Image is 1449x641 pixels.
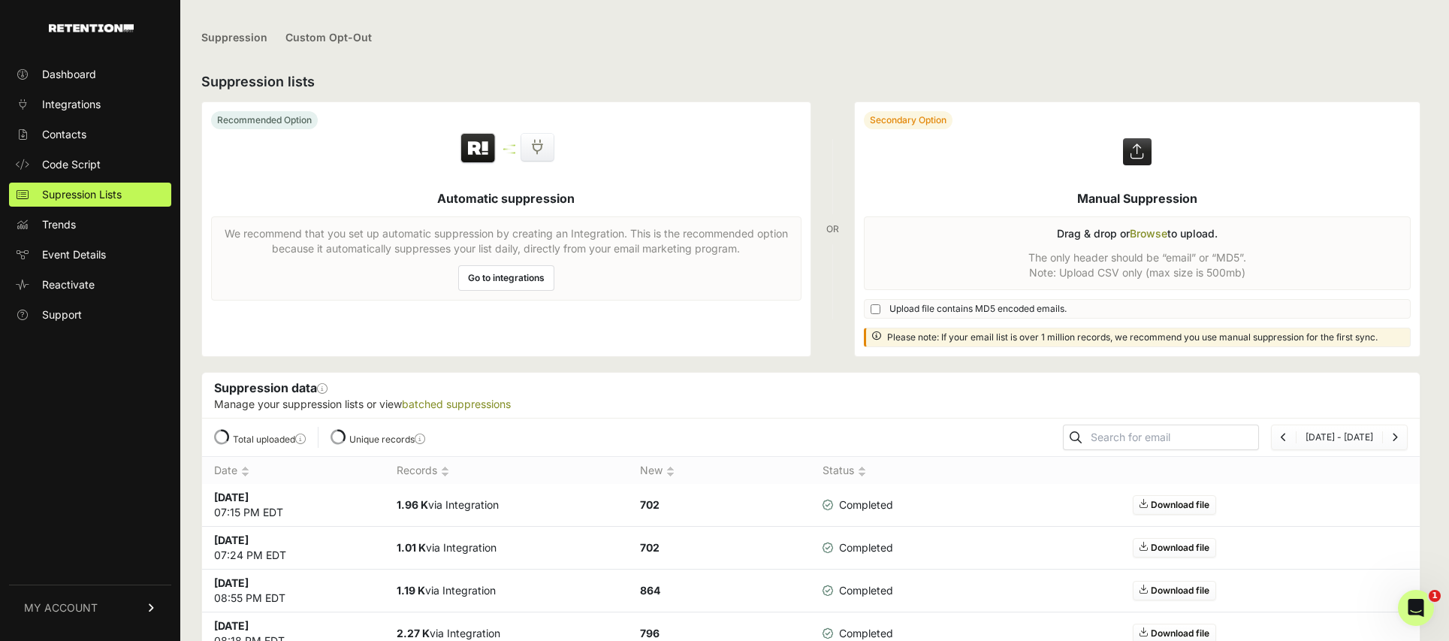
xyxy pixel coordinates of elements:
[214,576,249,589] strong: [DATE]
[42,97,101,112] span: Integrations
[202,527,385,570] td: 07:24 PM EDT
[437,189,575,207] h5: Automatic suppression
[823,626,893,641] span: Completed
[24,600,98,615] span: MY ACCOUNT
[1296,431,1382,443] li: [DATE] - [DATE]
[211,111,318,129] div: Recommended Option
[9,273,171,297] a: Reactivate
[858,466,866,477] img: no_sort-eaf950dc5ab64cae54d48a5578032e96f70b2ecb7d747501f34c8f2db400fb66.gif
[397,498,428,511] strong: 1.96 K
[871,304,880,314] input: Upload file contains MD5 encoded emails.
[397,584,425,597] strong: 1.19 K
[385,527,628,570] td: via Integration
[640,541,660,554] strong: 702
[42,187,122,202] span: Supression Lists
[42,67,96,82] span: Dashboard
[9,243,171,267] a: Event Details
[9,585,171,630] a: MY ACCOUNT
[385,484,628,527] td: via Integration
[9,122,171,147] a: Contacts
[202,373,1420,418] div: Suppression data
[241,466,249,477] img: no_sort-eaf950dc5ab64cae54d48a5578032e96f70b2ecb7d747501f34c8f2db400fb66.gif
[202,484,385,527] td: 07:15 PM EDT
[397,627,430,639] strong: 2.27 K
[42,217,76,232] span: Trends
[459,132,497,165] img: Retention
[42,277,95,292] span: Reactivate
[397,541,426,554] strong: 1.01 K
[221,226,792,256] p: We recommend that you set up automatic suppression by creating an Integration. This is the recomm...
[214,397,1408,412] p: Manage your suppression lists or view
[49,24,134,32] img: Retention.com
[1281,431,1287,443] a: Previous
[1392,431,1398,443] a: Next
[201,21,267,56] a: Suppression
[202,570,385,612] td: 08:55 PM EDT
[285,21,372,56] a: Custom Opt-Out
[42,247,106,262] span: Event Details
[1429,590,1441,602] span: 1
[1271,425,1408,450] nav: Page navigation
[9,92,171,116] a: Integrations
[628,457,811,485] th: New
[385,570,628,612] td: via Integration
[1133,538,1216,558] a: Download file
[640,498,660,511] strong: 702
[1133,581,1216,600] a: Download file
[1133,495,1216,515] a: Download file
[889,303,1067,315] span: Upload file contains MD5 encoded emails.
[385,457,628,485] th: Records
[811,457,932,485] th: Status
[214,619,249,632] strong: [DATE]
[233,434,306,445] label: Total uploaded
[503,148,515,150] img: integration
[42,127,86,142] span: Contacts
[202,457,385,485] th: Date
[9,303,171,327] a: Support
[1088,427,1258,448] input: Search for email
[9,153,171,177] a: Code Script
[640,584,660,597] strong: 864
[826,101,839,357] div: OR
[349,434,425,445] label: Unique records
[823,540,893,555] span: Completed
[640,627,660,639] strong: 796
[503,152,515,154] img: integration
[823,583,893,598] span: Completed
[666,466,675,477] img: no_sort-eaf950dc5ab64cae54d48a5578032e96f70b2ecb7d747501f34c8f2db400fb66.gif
[1398,590,1434,626] iframe: Intercom live chat
[402,398,511,410] a: batched suppressions
[42,307,82,322] span: Support
[823,497,893,512] span: Completed
[42,157,101,172] span: Code Script
[214,534,249,546] strong: [DATE]
[503,144,515,147] img: integration
[9,183,171,207] a: Supression Lists
[214,491,249,503] strong: [DATE]
[458,265,554,291] a: Go to integrations
[9,213,171,237] a: Trends
[9,62,171,86] a: Dashboard
[441,466,449,477] img: no_sort-eaf950dc5ab64cae54d48a5578032e96f70b2ecb7d747501f34c8f2db400fb66.gif
[201,71,1420,92] h2: Suppression lists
